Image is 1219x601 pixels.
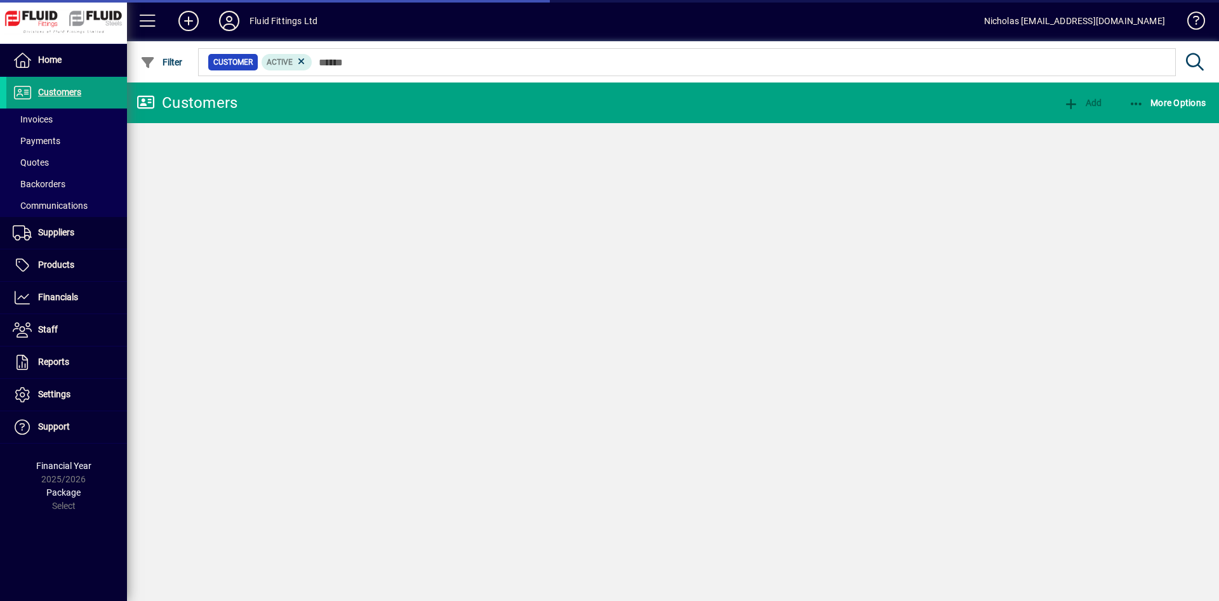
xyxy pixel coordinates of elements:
span: Payments [13,136,60,146]
a: Financials [6,282,127,314]
span: Active [267,58,293,67]
span: Quotes [13,157,49,168]
a: Reports [6,347,127,378]
mat-chip: Activation Status: Active [262,54,312,70]
a: Staff [6,314,127,346]
div: Nicholas [EMAIL_ADDRESS][DOMAIN_NAME] [984,11,1165,31]
a: Support [6,411,127,443]
span: Filter [140,57,183,67]
a: Suppliers [6,217,127,249]
span: Reports [38,357,69,367]
button: Filter [137,51,186,74]
a: Invoices [6,109,127,130]
div: Fluid Fittings Ltd [250,11,317,31]
a: Payments [6,130,127,152]
span: Support [38,421,70,432]
button: More Options [1126,91,1209,114]
button: Profile [209,10,250,32]
span: Add [1063,98,1102,108]
button: Add [1060,91,1105,114]
span: Customer [213,56,253,69]
span: Financial Year [36,461,91,471]
button: Add [168,10,209,32]
span: Suppliers [38,227,74,237]
a: Knowledge Base [1178,3,1203,44]
a: Home [6,44,127,76]
div: Customers [137,93,237,113]
a: Backorders [6,173,127,195]
span: Staff [38,324,58,334]
span: Package [46,487,81,498]
span: More Options [1129,98,1206,108]
span: Financials [38,292,78,302]
span: Customers [38,87,81,97]
a: Communications [6,195,127,216]
a: Quotes [6,152,127,173]
a: Settings [6,379,127,411]
span: Backorders [13,179,65,189]
a: Products [6,249,127,281]
span: Communications [13,201,88,211]
span: Settings [38,389,70,399]
span: Products [38,260,74,270]
span: Home [38,55,62,65]
span: Invoices [13,114,53,124]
